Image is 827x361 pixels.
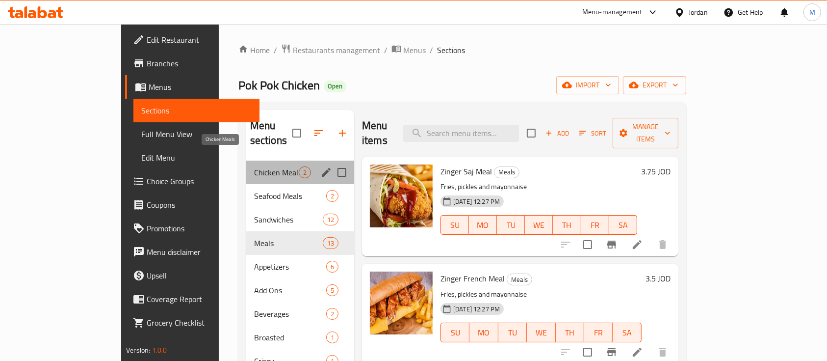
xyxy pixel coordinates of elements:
[254,261,326,273] span: Appetizers
[326,190,338,202] div: items
[577,234,598,255] span: Select to update
[246,255,354,278] div: Appetizers6
[501,218,521,232] span: TU
[494,167,519,178] span: Meals
[246,278,354,302] div: Add Ons5
[246,231,354,255] div: Meals13
[254,237,323,249] span: Meals
[326,261,338,273] div: items
[293,44,380,56] span: Restaurants management
[125,169,259,193] a: Choice Groups
[133,122,259,146] a: Full Menu View
[473,218,493,232] span: MO
[254,190,326,202] span: Seafood Meals
[125,52,259,75] a: Branches
[246,326,354,349] div: Broasted1
[494,167,519,178] div: Meals
[331,121,354,145] button: Add section
[254,308,326,320] span: Beverages
[147,34,252,46] span: Edit Restaurant
[469,323,498,342] button: MO
[507,274,532,285] div: Meals
[584,323,613,342] button: FR
[430,44,433,56] li: /
[564,79,611,91] span: import
[126,344,150,357] span: Version:
[613,323,641,342] button: SA
[238,74,320,96] span: Pok Pok Chicken
[631,239,643,250] a: Edit menu item
[440,271,505,286] span: Zinger French Meal
[327,192,338,201] span: 2
[577,126,609,141] button: Sort
[573,126,613,141] span: Sort items
[324,81,346,92] div: Open
[403,125,519,142] input: search
[440,181,637,193] p: Fries, pickles and mayonnaise
[250,118,292,148] h2: Menu sections
[125,264,259,287] a: Upsell
[147,246,252,258] span: Menu disclaimer
[238,44,686,56] nav: breadcrumb
[579,128,606,139] span: Sort
[133,146,259,169] a: Edit Menu
[147,270,252,281] span: Upsell
[623,76,686,94] button: export
[147,57,252,69] span: Branches
[147,293,252,305] span: Coverage Report
[497,215,525,235] button: TU
[631,346,643,358] a: Edit menu item
[141,105,252,116] span: Sections
[403,44,426,56] span: Menus
[384,44,388,56] li: /
[299,167,311,178] div: items
[149,81,252,93] span: Menus
[556,323,584,342] button: TH
[307,121,331,145] span: Sort sections
[391,44,426,56] a: Menus
[582,6,643,18] div: Menu-management
[613,118,678,148] button: Manage items
[326,308,338,320] div: items
[125,240,259,264] a: Menu disclaimer
[440,215,469,235] button: SU
[327,286,338,295] span: 5
[613,218,633,232] span: SA
[246,184,354,208] div: Seafood Meals2
[141,128,252,140] span: Full Menu View
[646,272,671,285] h6: 3.5 JOD
[125,217,259,240] a: Promotions
[254,332,326,343] span: Broasted
[651,233,674,256] button: delete
[445,218,465,232] span: SU
[147,222,252,234] span: Promotions
[525,215,553,235] button: WE
[560,326,580,340] span: TH
[617,326,637,340] span: SA
[152,344,167,357] span: 1.0.0
[324,82,346,90] span: Open
[327,262,338,272] span: 6
[585,218,605,232] span: FR
[531,326,551,340] span: WE
[529,218,549,232] span: WE
[542,126,573,141] button: Add
[581,215,609,235] button: FR
[641,165,671,178] h6: 3.75 JOD
[557,218,577,232] span: TH
[319,165,334,180] button: edit
[502,326,523,340] span: TU
[125,311,259,334] a: Grocery Checklist
[286,123,307,143] span: Select all sections
[449,305,504,314] span: [DATE] 12:27 PM
[498,323,527,342] button: TU
[609,215,637,235] button: SA
[507,274,532,285] span: Meals
[125,287,259,311] a: Coverage Report
[440,288,642,301] p: Fries, pickles and mayonnaise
